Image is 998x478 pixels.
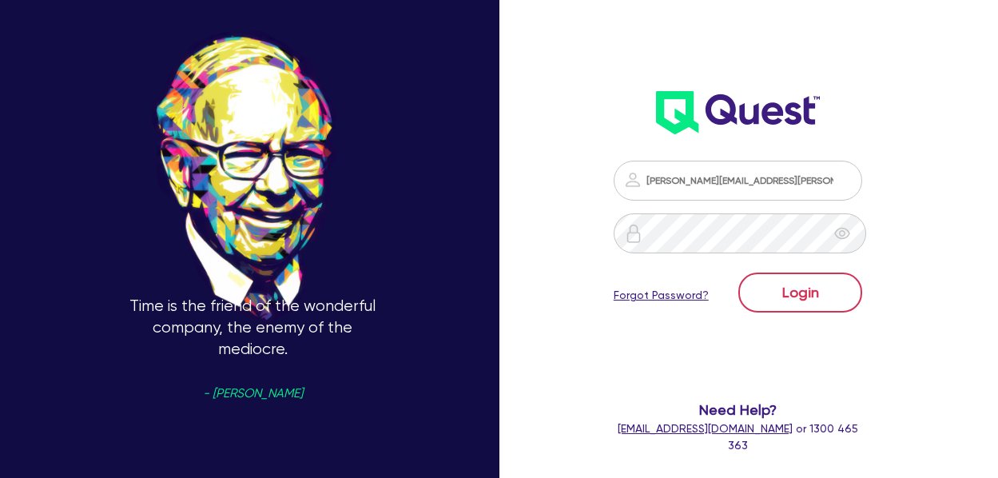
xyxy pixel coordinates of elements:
[624,224,643,243] img: icon-password
[618,422,858,452] span: or 1300 465 363
[614,161,863,201] input: Email address
[614,287,709,304] a: Forgot Password?
[623,170,642,189] img: icon-password
[614,399,863,420] span: Need Help?
[618,422,793,435] a: [EMAIL_ADDRESS][DOMAIN_NAME]
[738,273,862,313] button: Login
[203,388,303,400] span: - [PERSON_NAME]
[834,225,850,241] span: eye
[656,91,820,134] img: wH2k97JdezQIQAAAABJRU5ErkJggg==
